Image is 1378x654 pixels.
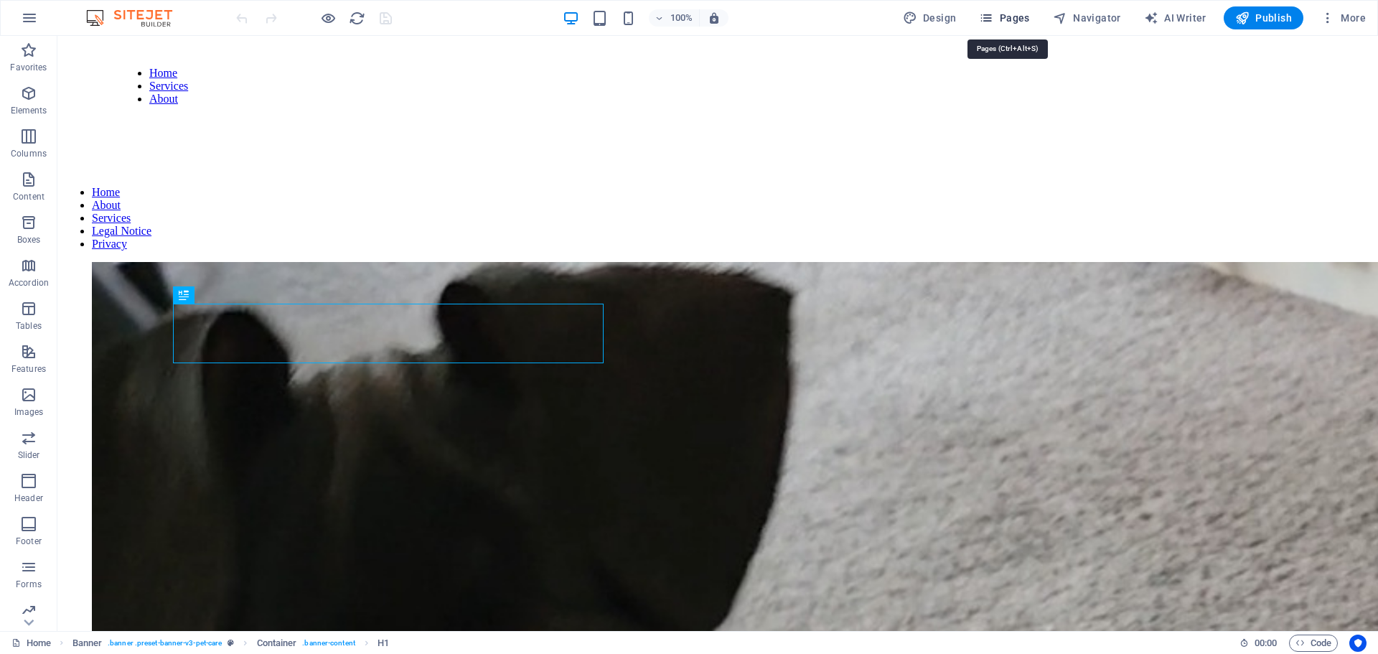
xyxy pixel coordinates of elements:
[1265,637,1267,648] span: :
[57,36,1378,631] iframe: To enrich screen reader interactions, please activate Accessibility in Grammarly extension settings
[11,148,47,159] p: Columns
[228,639,234,647] i: This element is a customizable preset
[72,635,390,652] nav: breadcrumb
[108,635,222,652] span: . banner .preset-banner-v3-pet-care
[16,320,42,332] p: Tables
[10,62,47,73] p: Favorites
[302,635,355,652] span: . banner-content
[18,449,40,461] p: Slider
[378,635,389,652] span: Click to select. Double-click to edit
[1255,635,1277,652] span: 00 00
[11,635,51,652] a: Click to cancel selection. Double-click to open Pages
[14,492,43,504] p: Header
[1239,635,1278,652] h6: Session time
[1349,635,1367,652] button: Usercentrics
[1295,635,1331,652] span: Code
[13,191,44,202] p: Content
[11,105,47,116] p: Elements
[9,277,49,289] p: Accordion
[257,635,297,652] span: Click to select. Double-click to edit
[17,234,41,246] p: Boxes
[1315,6,1372,29] button: More
[14,406,44,418] p: Images
[1289,635,1338,652] button: Code
[11,363,46,375] p: Features
[1321,11,1366,25] span: More
[16,536,42,547] p: Footer
[72,635,103,652] span: Click to select. Double-click to edit
[16,579,42,590] p: Forms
